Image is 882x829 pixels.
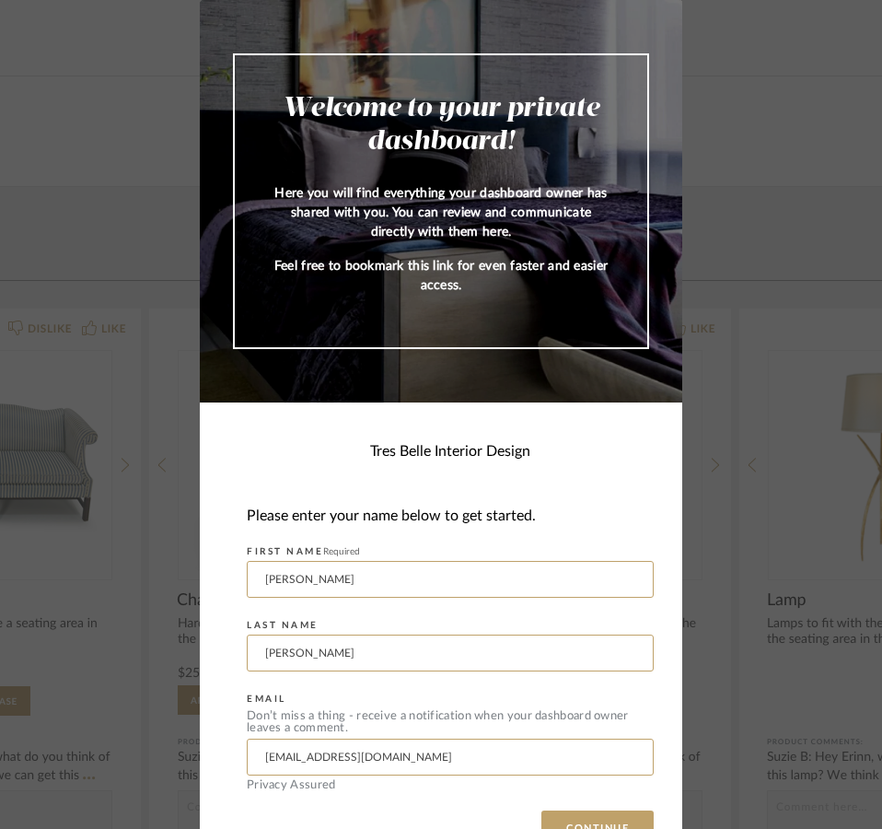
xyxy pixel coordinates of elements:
[247,710,654,734] div: Don’t miss a thing - receive a notification when your dashboard owner leaves a comment.
[247,635,654,671] input: Enter Last Name
[247,739,654,776] input: Enter Email
[247,504,654,529] div: Please enter your name below to get started.
[272,257,610,296] p: Feel free to bookmark this link for even faster and easier access.
[272,184,610,242] p: Here you will find everything your dashboard owner has shared with you. You can review and commun...
[323,547,360,556] span: Required
[247,561,654,598] input: Enter First Name
[247,694,286,705] label: EMAIL
[247,620,319,631] label: LAST NAME
[272,92,610,158] h2: Welcome to your private dashboard!
[247,779,654,791] div: Privacy Assured
[370,440,530,462] div: Tres Belle Interior Design
[247,546,360,557] label: FIRST NAME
